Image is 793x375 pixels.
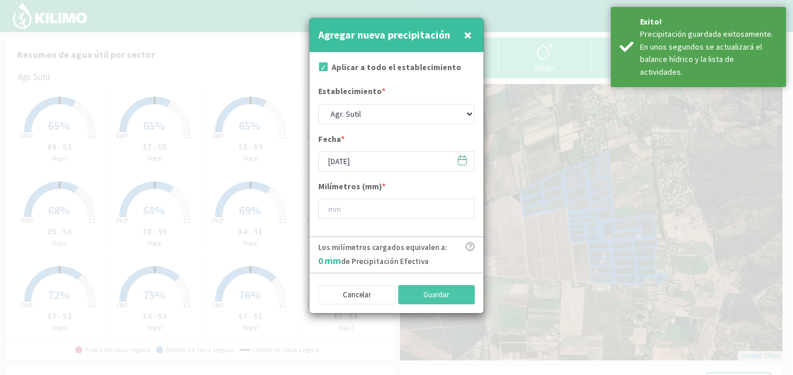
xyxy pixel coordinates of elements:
span: 0 mm [318,255,341,266]
input: mm [318,199,475,219]
div: Precipitación guardada exitosamente. En unos segundos se actualizará el balance hídrico y la list... [640,28,777,78]
button: Guardar [398,285,475,305]
p: Los milímetros cargados equivalen a: de Precipitación Efectiva [318,242,447,268]
button: Close [461,23,475,47]
label: Milímetros (mm) [318,180,385,196]
span: × [464,25,472,44]
label: Aplicar a todo el establecimiento [332,61,461,74]
button: Cancelar [318,285,395,305]
h4: Agregar nueva precipitación [318,27,450,43]
label: Establecimiento [318,85,385,100]
div: Exito! [640,16,777,28]
label: Fecha [318,133,345,148]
